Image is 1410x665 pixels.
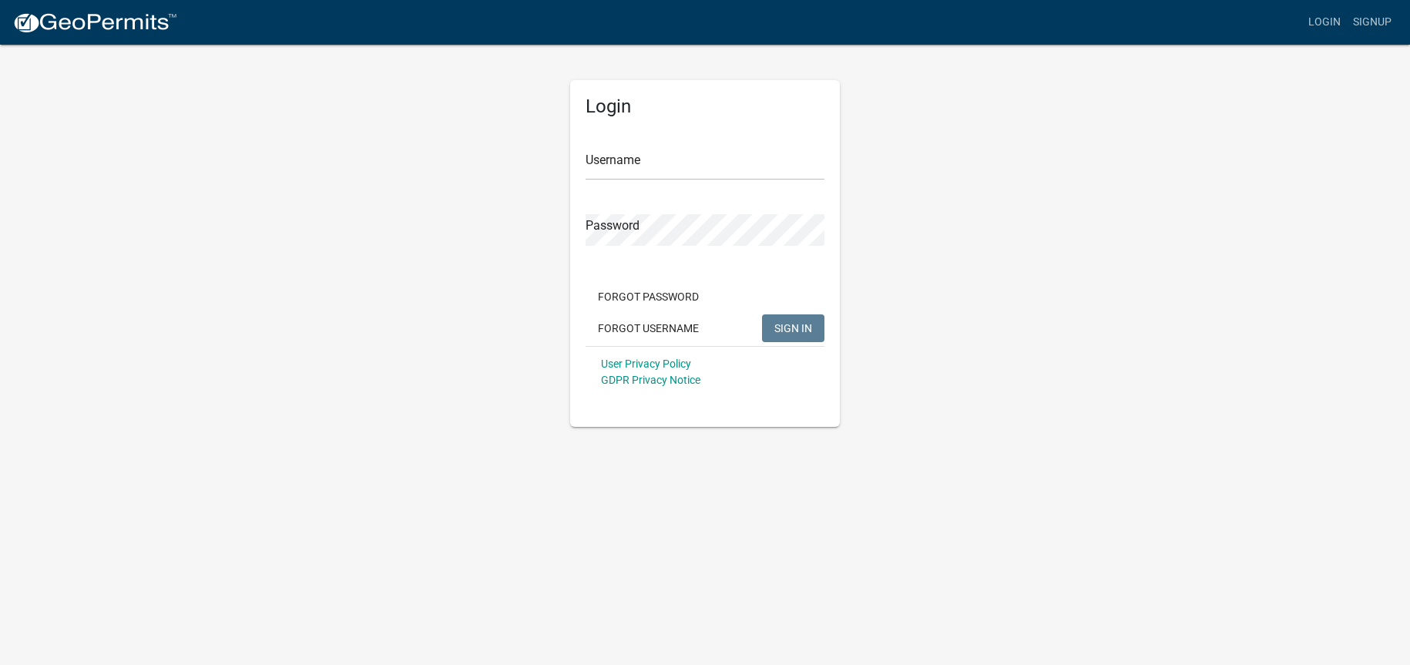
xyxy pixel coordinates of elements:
a: User Privacy Policy [601,358,691,370]
button: Forgot Password [586,283,711,311]
button: Forgot Username [586,314,711,342]
a: GDPR Privacy Notice [601,374,700,386]
button: SIGN IN [762,314,824,342]
a: Login [1302,8,1347,37]
a: Signup [1347,8,1398,37]
span: SIGN IN [774,321,812,334]
h5: Login [586,96,824,118]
